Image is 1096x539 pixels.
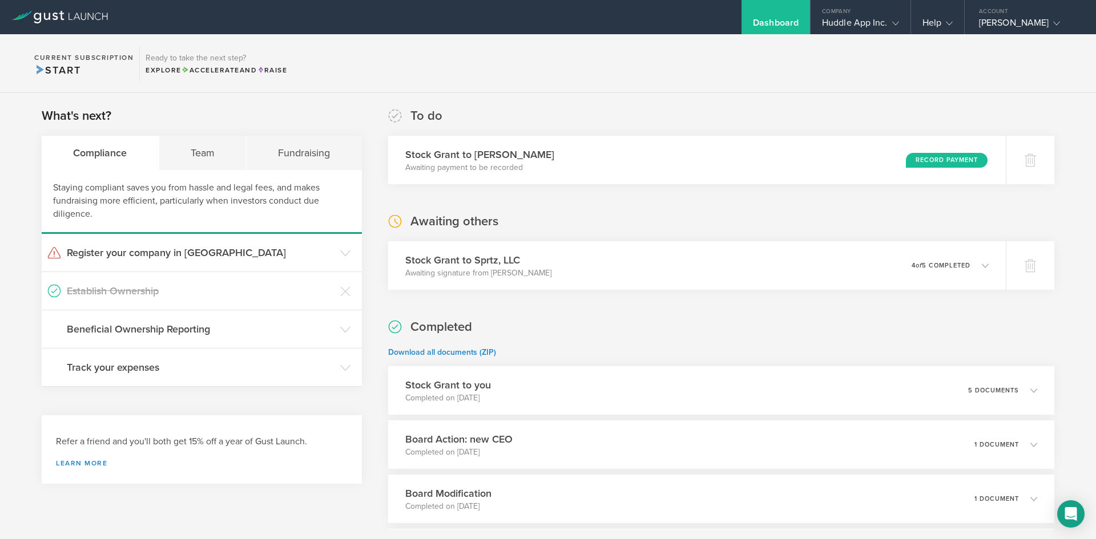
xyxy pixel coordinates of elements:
div: Help [922,17,953,34]
a: Download all documents (ZIP) [388,347,496,357]
p: Awaiting signature from [PERSON_NAME] [405,268,551,279]
p: 1 document [974,496,1019,502]
div: Ready to take the next step?ExploreAccelerateandRaise [139,46,293,81]
div: Huddle App Inc. [822,17,899,34]
h3: Beneficial Ownership Reporting [67,322,335,337]
em: of [916,262,922,269]
p: 1 document [974,441,1019,448]
h3: Stock Grant to you [405,378,491,392]
span: Start [34,64,80,76]
div: Team [159,136,247,170]
div: Staying compliant saves you from hassle and legal fees, and makes fundraising more efficient, par... [42,170,362,234]
p: Completed on [DATE] [405,392,491,404]
div: Open Intercom Messenger [1057,500,1085,528]
h3: Refer a friend and you'll both get 15% off a year of Gust Launch. [56,435,348,448]
p: Awaiting payment to be recorded [405,162,554,173]
h2: To do [410,108,442,124]
h2: Completed [410,319,472,335]
p: Completed on [DATE] [405,501,491,512]
h3: Board Action: new CEO [405,432,513,447]
h3: Ready to take the next step? [146,54,287,62]
div: Fundraising [247,136,362,170]
h3: Register your company in [GEOGRAPHIC_DATA] [67,245,335,260]
h3: Board Modification [405,486,491,501]
div: Stock Grant to [PERSON_NAME]Awaiting payment to be recordedRecord Payment [388,136,1006,184]
h3: Establish Ownership [67,283,335,298]
span: Accelerate [182,66,240,74]
span: Raise [257,66,287,74]
div: Explore [146,65,287,75]
h3: Stock Grant to Sprtz, LLC [405,253,551,268]
h2: Awaiting others [410,213,498,230]
h3: Track your expenses [67,360,335,375]
h3: Stock Grant to [PERSON_NAME] [405,147,554,162]
div: Record Payment [906,153,988,168]
a: Learn more [56,460,348,467]
p: 5 documents [968,387,1019,394]
h2: Current Subscription [34,54,134,61]
div: Dashboard [753,17,799,34]
p: 4 5 completed [912,262,970,269]
span: and [182,66,257,74]
div: [PERSON_NAME] [979,17,1076,34]
h2: What's next? [42,108,111,124]
div: Compliance [42,136,159,170]
p: Completed on [DATE] [405,447,513,458]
